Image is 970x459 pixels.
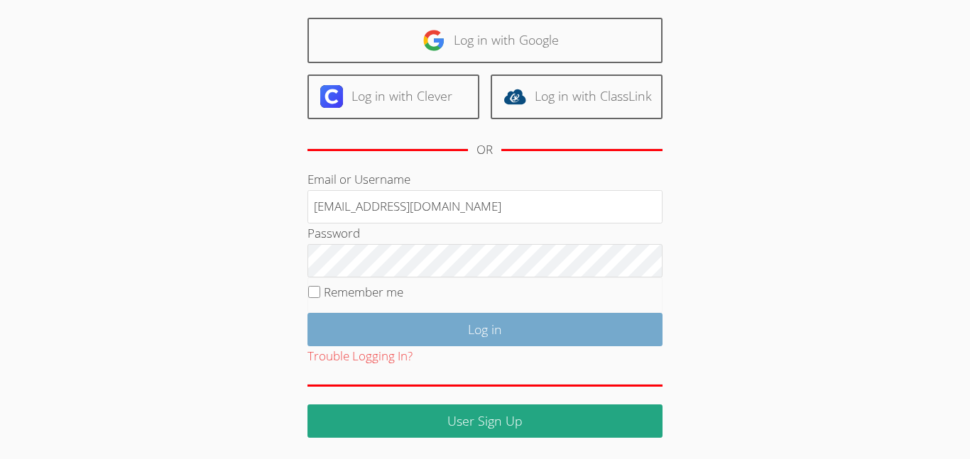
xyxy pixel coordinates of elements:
img: classlink-logo-d6bb404cc1216ec64c9a2012d9dc4662098be43eaf13dc465df04b49fa7ab582.svg [503,85,526,108]
label: Password [307,225,360,241]
a: Log in with Google [307,18,663,62]
img: google-logo-50288ca7cdecda66e5e0955fdab243c47b7ad437acaf1139b6f446037453330a.svg [423,29,445,52]
input: Log in [307,313,663,346]
a: Log in with ClassLink [491,74,663,119]
a: Log in with Clever [307,74,479,119]
label: Remember me [324,284,403,300]
a: User Sign Up [307,404,663,438]
label: Email or Username [307,171,410,187]
img: clever-logo-6eab21bc6e7a338710f1a6ff85c0baf02591cd810cc4098c63d3a4b26e2feb20.svg [320,85,343,108]
div: OR [476,140,493,160]
button: Trouble Logging In? [307,346,413,367]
